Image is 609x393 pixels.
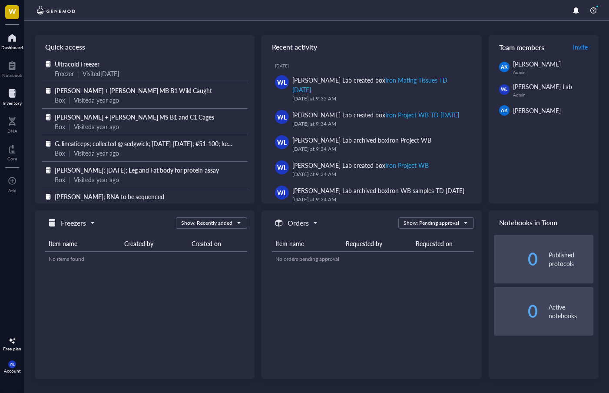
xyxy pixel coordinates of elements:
div: Box [55,148,65,158]
div: Show: Recently added [181,219,232,227]
a: WL[PERSON_NAME] Lab created boxIron Project WB TD [DATE][DATE] at 9:34 AM [268,107,474,132]
th: Item name [272,236,342,252]
span: WL [277,137,287,147]
span: AK [501,107,507,114]
div: Iron Project WB [388,136,431,144]
div: | [69,95,70,105]
div: | [69,122,70,131]
h5: Orders [288,218,309,228]
span: WL [277,163,287,172]
div: Visited a year ago [74,95,119,105]
div: Free plan [3,346,21,351]
span: WL [10,363,14,366]
span: WL [277,77,287,87]
div: Recent activity [261,35,481,59]
span: [PERSON_NAME] [513,60,561,68]
div: Visited [DATE] [83,69,119,78]
th: Requested on [412,236,474,252]
div: [DATE] [275,63,474,68]
a: WL[PERSON_NAME] Lab created boxIron Mating Tissues TD [DATE][DATE] at 9:35 AM [268,72,474,107]
div: Dashboard [1,45,23,50]
div: Admin [513,92,593,97]
span: WL [277,188,287,197]
div: Iron Project WB TD [DATE] [385,110,459,119]
div: Active notebooks [549,303,593,320]
th: Requested by [342,236,412,252]
span: [PERSON_NAME] [513,106,561,115]
div: | [77,69,79,78]
div: Visited a year ago [74,122,119,131]
a: WL[PERSON_NAME] Lab created boxIron Project WB[DATE] at 9:34 AM [268,157,474,182]
div: Show: Pending approval [404,219,459,227]
div: [DATE] at 9:34 AM [292,145,467,153]
div: Inventory [3,100,22,106]
div: Box [55,95,65,105]
div: Core [7,156,17,161]
div: [PERSON_NAME] Lab created box [292,110,459,120]
div: No orders pending approval [275,255,470,263]
div: Box [55,122,65,131]
div: Box [55,201,65,211]
span: [PERSON_NAME] Lab [513,82,572,91]
span: WL [501,86,508,93]
span: W [9,6,16,17]
div: Iron WB samples TD [DATE] [388,186,464,195]
div: Team members [489,35,599,59]
h5: Freezers [61,218,86,228]
div: [PERSON_NAME] Lab archived box [292,186,464,195]
div: | [69,201,70,211]
div: Visited a year ago [74,201,119,211]
span: AK [501,63,507,71]
div: [DATE] at 9:35 AM [292,94,467,103]
div: Admin [513,70,593,75]
a: Inventory [3,87,22,106]
div: Notebook [2,73,22,78]
a: Notebook [2,59,22,78]
button: Invite [573,40,588,54]
span: [PERSON_NAME] + [PERSON_NAME] MS B1 and C1 Cages [55,113,214,121]
div: | [69,148,70,158]
div: [DATE] at 9:34 AM [292,120,467,128]
img: genemod-logo [35,5,77,16]
div: Freezer [55,69,74,78]
span: [PERSON_NAME]; RNA to be sequenced [55,192,164,201]
th: Item name [45,236,121,252]
div: Account [4,368,21,373]
span: G. lineaticeps; collected @ sedgwick; [DATE]-[DATE]; #51-100; keep 4 LW's genetic [55,139,274,148]
div: Add [8,188,17,193]
span: [PERSON_NAME] + [PERSON_NAME] MB B1 Wild Caught [55,86,212,95]
span: Ultracold Freezer [55,60,99,68]
div: Visited a year ago [74,175,119,184]
div: Iron Project WB [385,161,429,170]
a: Core [7,142,17,161]
div: Quick access [35,35,255,59]
div: [PERSON_NAME] Lab created box [292,160,428,170]
th: Created on [188,236,247,252]
div: 0 [494,252,539,266]
div: Visited a year ago [74,148,119,158]
div: No items found [49,255,244,263]
div: 0 [494,304,539,318]
div: | [69,175,70,184]
div: [PERSON_NAME] Lab archived box [292,135,431,145]
span: WL [277,112,287,122]
th: Created by [121,236,188,252]
span: Invite [573,43,588,51]
span: [PERSON_NAME]; [DATE]; Leg and Fat body for protein assay [55,166,219,174]
div: DNA [7,128,17,133]
a: Dashboard [1,31,23,50]
div: Box [55,175,65,184]
div: Notebooks in Team [489,210,599,235]
div: [DATE] at 9:34 AM [292,170,467,179]
div: [PERSON_NAME] Lab created box [292,75,467,94]
a: DNA [7,114,17,133]
div: Published protocols [549,250,593,268]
